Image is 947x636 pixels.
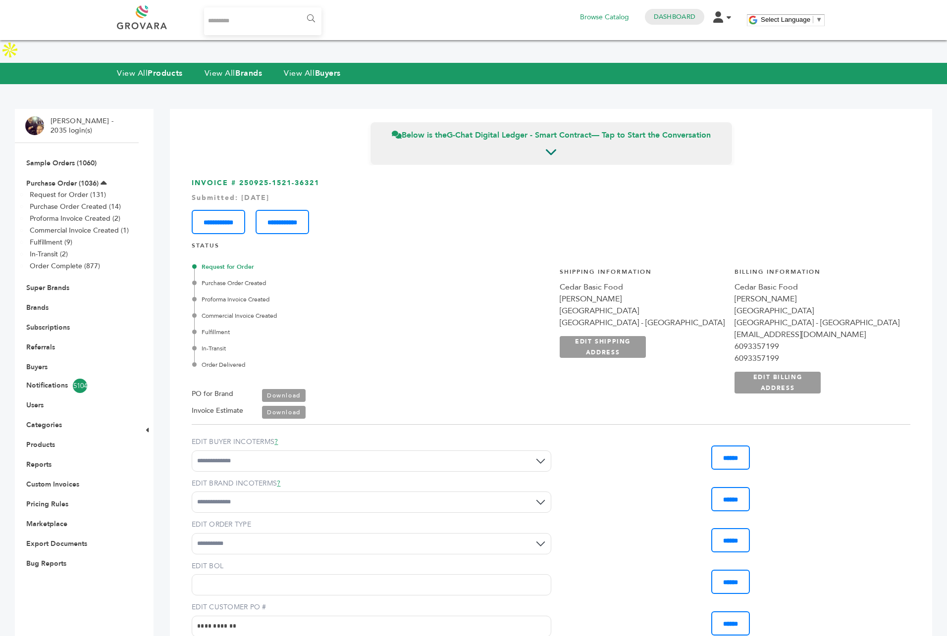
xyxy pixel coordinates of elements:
[194,344,443,353] div: In-Transit
[26,420,62,430] a: Categories
[26,480,79,489] a: Custom Invoices
[735,293,899,305] div: [PERSON_NAME]
[735,305,899,317] div: [GEOGRAPHIC_DATA]
[277,479,280,488] a: ?
[735,341,899,352] div: 6093357199
[30,190,106,199] a: Request for Order (131)
[192,602,551,612] label: EDIT CUSTOMER PO #
[654,12,695,21] a: Dashboard
[30,202,121,211] a: Purchase Order Created (14)
[26,158,97,168] a: Sample Orders (1060)
[194,311,443,320] div: Commercial Invoice Created
[30,261,100,271] a: Order Complete (877)
[26,283,69,293] a: Super Brands
[30,249,68,259] a: In-Transit (2)
[148,68,182,79] strong: Products
[26,179,99,188] a: Purchase Order (1036)
[26,460,52,469] a: Reports
[192,388,233,400] label: PO for Brand
[735,268,899,281] h4: Billing Information
[274,437,278,446] a: ?
[26,440,55,449] a: Products
[761,16,822,23] a: Select Language​
[560,317,725,329] div: [GEOGRAPHIC_DATA] - [GEOGRAPHIC_DATA]
[392,130,711,141] span: Below is the — Tap to Start the Conversation
[761,16,810,23] span: Select Language
[117,68,183,79] a: View AllProducts
[735,317,899,329] div: [GEOGRAPHIC_DATA] - [GEOGRAPHIC_DATA]
[192,561,551,571] label: EDIT BOL
[30,214,120,223] a: Proforma Invoice Created (2)
[26,379,127,393] a: Notifications5104
[194,360,443,369] div: Order Delivered
[192,178,910,234] h3: INVOICE # 250925-1521-36321
[26,342,55,352] a: Referrals
[26,559,66,568] a: Bug Reports
[73,379,87,393] span: 5104
[26,362,48,372] a: Buyers
[735,329,899,341] div: [EMAIL_ADDRESS][DOMAIN_NAME]
[204,7,321,35] input: Search...
[30,226,129,235] a: Commercial Invoice Created (1)
[735,372,821,393] a: EDIT BILLING ADDRESS
[194,279,443,288] div: Purchase Order Created
[735,281,899,293] div: Cedar Basic Food
[51,116,116,136] li: [PERSON_NAME] - 2035 login(s)
[560,268,725,281] h4: Shipping Information
[192,405,243,417] label: Invoice Estimate
[560,305,725,317] div: [GEOGRAPHIC_DATA]
[192,242,910,255] h4: STATUS
[262,406,306,419] a: Download
[560,336,646,358] a: EDIT SHIPPING ADDRESS
[194,328,443,337] div: Fulfillment
[560,281,725,293] div: Cedar Basic Food
[192,479,551,489] label: EDIT BRAND INCOTERMS
[284,68,341,79] a: View AllBuyers
[735,352,899,364] div: 6093357199
[192,437,551,447] label: EDIT BUYER INCOTERMS
[26,519,67,529] a: Marketplace
[816,16,822,23] span: ▼
[447,130,591,141] strong: G-Chat Digital Ledger - Smart Contract
[192,520,551,530] label: EDIT ORDER TYPE
[30,238,72,247] a: Fulfillment (9)
[235,68,262,79] strong: Brands
[580,12,629,23] a: Browse Catalog
[315,68,341,79] strong: Buyers
[26,323,70,332] a: Subscriptions
[194,295,443,304] div: Proforma Invoice Created
[26,400,44,410] a: Users
[262,389,306,402] a: Download
[26,303,49,312] a: Brands
[26,539,87,548] a: Export Documents
[192,193,910,203] div: Submitted: [DATE]
[194,262,443,271] div: Request for Order
[560,293,725,305] div: [PERSON_NAME]
[205,68,263,79] a: View AllBrands
[26,499,68,509] a: Pricing Rules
